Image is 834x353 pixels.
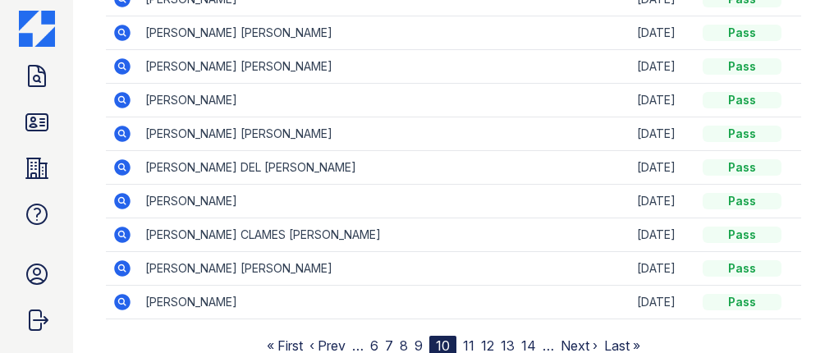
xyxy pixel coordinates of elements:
[703,294,781,310] div: Pass
[703,58,781,75] div: Pass
[630,50,696,84] td: [DATE]
[139,286,630,319] td: [PERSON_NAME]
[630,117,696,151] td: [DATE]
[703,159,781,176] div: Pass
[139,84,630,117] td: [PERSON_NAME]
[630,252,696,286] td: [DATE]
[703,227,781,243] div: Pass
[630,286,696,319] td: [DATE]
[703,193,781,209] div: Pass
[139,252,630,286] td: [PERSON_NAME] [PERSON_NAME]
[630,84,696,117] td: [DATE]
[139,218,630,252] td: [PERSON_NAME] CLAMES [PERSON_NAME]
[630,218,696,252] td: [DATE]
[703,126,781,142] div: Pass
[139,16,630,50] td: [PERSON_NAME] [PERSON_NAME]
[703,25,781,41] div: Pass
[703,260,781,277] div: Pass
[19,11,55,47] img: CE_Icon_Blue-c292c112584629df590d857e76928e9f676e5b41ef8f769ba2f05ee15b207248.png
[139,185,630,218] td: [PERSON_NAME]
[703,92,781,108] div: Pass
[139,151,630,185] td: [PERSON_NAME] DEL [PERSON_NAME]
[139,117,630,151] td: [PERSON_NAME] [PERSON_NAME]
[139,50,630,84] td: [PERSON_NAME] [PERSON_NAME]
[630,185,696,218] td: [DATE]
[630,16,696,50] td: [DATE]
[630,151,696,185] td: [DATE]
